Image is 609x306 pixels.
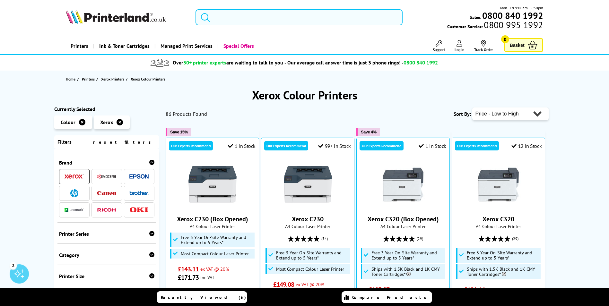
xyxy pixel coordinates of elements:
a: Home [66,76,77,82]
a: Xerox C320 (Box Opened) [379,203,427,210]
span: Compare Products [352,294,430,300]
span: Most Compact Colour Laser Printer [276,267,344,272]
a: Kyocera [97,173,116,181]
a: OKI [129,206,149,214]
b: 0800 840 1992 [482,10,543,21]
span: Sort By: [454,111,471,117]
div: Our Experts Recommend [264,141,308,150]
span: 0800 840 1992 [404,59,438,66]
a: Log In [455,40,465,52]
span: £191.64 [464,285,485,294]
span: ex VAT @ 20% [486,286,515,293]
a: Xerox C230 (Box Opened) [188,203,237,210]
a: Ink & Toner Cartridges [93,38,154,54]
a: Managed Print Services [154,38,217,54]
img: Brother [129,191,149,195]
a: Special Offers [217,38,259,54]
span: 30+ printer experts [183,59,226,66]
span: Xerox Colour Printers [131,77,165,81]
a: Epson [129,173,149,181]
a: Compare Products [342,291,432,303]
img: Lexmark [65,208,84,212]
div: Category [59,252,155,258]
a: Ricoh [97,206,116,214]
img: Epson [129,174,149,179]
span: £149.08 [273,280,294,289]
a: Printerland Logo [66,10,187,25]
span: 0 [501,35,509,43]
div: Our Experts Recommend [455,141,499,150]
div: 1 In Stock [419,143,446,149]
div: Printer Size [59,273,155,279]
button: Save 4% [356,128,379,136]
span: Customer Service: [447,22,543,30]
img: Xerox C230 (Box Opened) [188,160,237,208]
span: Free 3 Year On-Site Warranty and Extend up to 5 Years* [467,250,539,260]
div: Brand [59,159,155,166]
a: Printers [82,76,96,82]
span: - Our average call answer time is just 3 phone rings! - [284,59,438,66]
a: HP [65,189,84,197]
div: Our Experts Recommend [169,141,213,150]
div: 3 [10,262,17,269]
a: Xerox C320 [474,203,523,210]
a: Xerox [65,173,84,181]
img: Ricoh [97,208,116,212]
span: ex VAT @ 20% [391,286,420,293]
span: Free 3 Year On-Site Warranty and Extend up to 5 Years* [276,250,349,260]
a: Recently Viewed (5) [157,291,247,303]
div: 12 In Stock [511,143,542,149]
img: Canon [97,191,116,195]
div: Printer Series [59,231,155,237]
span: Sales: [470,14,481,20]
span: A4 Colour Laser Printer [455,223,542,229]
img: Xerox C320 [474,160,523,208]
img: Kyocera [97,174,116,179]
div: 1 In Stock [228,143,256,149]
span: Ships with 1.5K Black and 1K CMY Toner Cartridges* [467,267,539,277]
img: Printerland Logo [66,10,166,24]
a: Brother [129,189,149,197]
span: A4 Colour Laser Printer [265,223,351,229]
a: Xerox C320 [483,215,514,223]
a: Support [433,40,445,52]
a: Lexmark [65,206,84,214]
img: OKI [129,207,149,213]
a: 0800 840 1992 [481,13,543,19]
span: (29) [417,233,423,245]
a: Xerox C230 (Box Opened) [177,215,248,223]
span: Support [433,47,445,52]
span: 0800 995 1992 [483,22,543,28]
h1: Xerox Colour Printers [54,88,555,103]
span: Basket [510,41,525,49]
span: (29) [512,233,518,245]
span: Printers [82,76,95,82]
button: Save 15% [166,128,191,136]
span: Xerox Printers [101,76,124,82]
li: 2.7p per mono page [178,286,247,298]
span: Save 4% [361,130,376,134]
span: ex VAT @ 20% [200,266,229,272]
span: Xerox [100,119,113,125]
span: A4 Colour Laser Printer [169,223,256,229]
span: Mon - Fri 9:00am - 5:30pm [500,5,543,11]
a: Canon [97,189,116,197]
div: 99+ In Stock [318,143,351,149]
div: Our Experts Recommend [360,141,404,150]
span: Over are waiting to talk to you [173,59,283,66]
a: Xerox C230 [284,203,332,210]
span: Ships with 1.5K Black and 1K CMY Toner Cartridges* [371,267,444,277]
span: Ink & Toner Cartridges [99,38,150,54]
a: Xerox C230 [292,215,324,223]
span: £171.73 [178,273,199,282]
img: Xerox C320 (Box Opened) [379,160,427,208]
a: Xerox Printers [101,76,126,82]
img: Xerox [65,174,84,179]
img: Xerox C230 [284,160,332,208]
a: Printers [66,38,93,54]
span: (54) [321,233,328,245]
a: Track Order [474,40,493,52]
a: Xerox C320 (Box Opened) [368,215,439,223]
span: 86 Products Found [166,111,207,117]
span: Colour [61,119,75,125]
